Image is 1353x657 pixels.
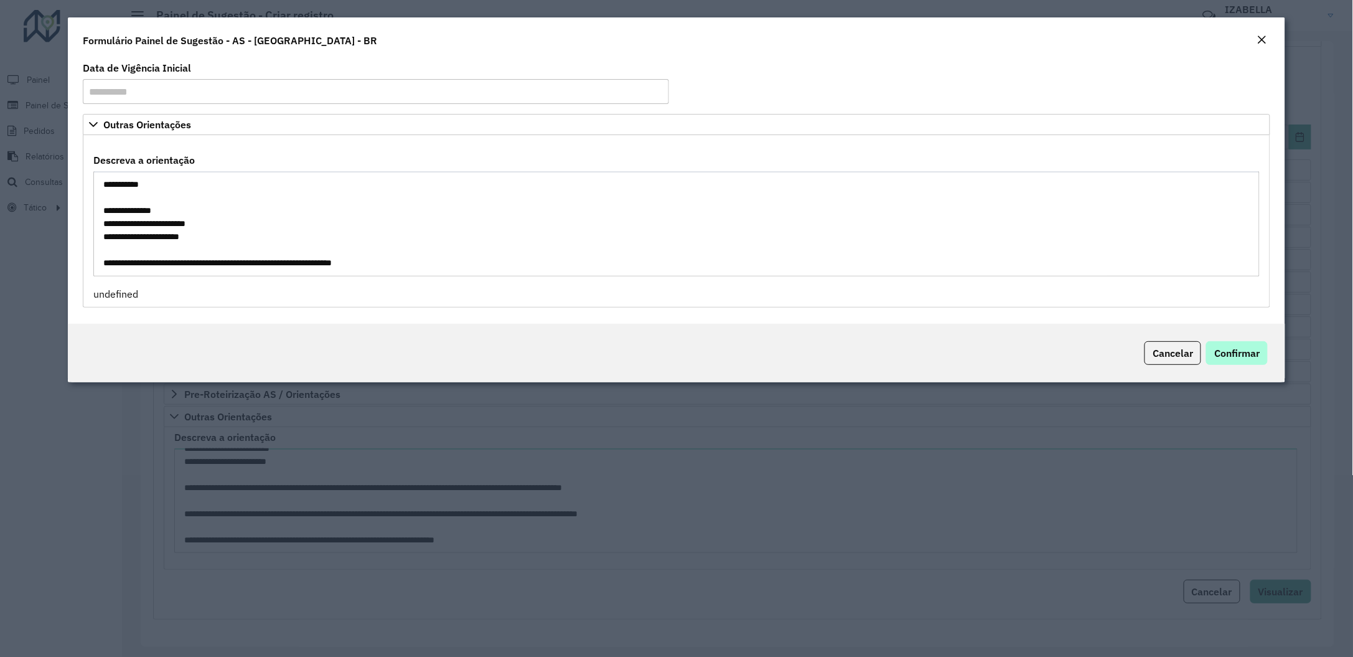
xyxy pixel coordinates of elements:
[1253,32,1270,49] button: Close
[83,60,191,75] label: Data de Vigência Inicial
[103,120,191,130] span: Outras Orientações
[1145,341,1201,365] button: Cancelar
[1206,341,1268,365] button: Confirmar
[93,288,138,300] span: undefined
[83,114,1271,135] a: Outras Orientações
[1257,35,1266,45] em: Fechar
[93,153,195,168] label: Descreva a orientação
[1214,347,1260,359] span: Confirmar
[1153,347,1193,359] span: Cancelar
[83,33,377,48] h4: Formulário Painel de Sugestão - AS - [GEOGRAPHIC_DATA] - BR
[83,135,1271,308] div: Outras Orientações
